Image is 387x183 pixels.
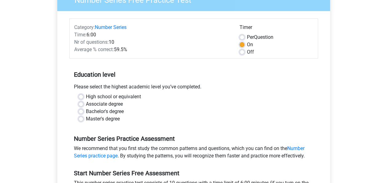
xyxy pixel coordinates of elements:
h5: Education level [74,68,313,81]
div: Timer [240,24,313,34]
label: Master's degree [86,115,120,123]
a: Number Series practice page [74,145,304,159]
label: Off [247,48,254,56]
span: Nr of questions: [74,39,109,45]
div: 10 [70,39,235,46]
div: 6:00 [70,31,235,39]
label: On [247,41,253,48]
div: We recommend that you first study the common patterns and questions, which you can find on the . ... [69,145,318,162]
span: Time: [74,32,87,38]
div: Please select the highest academic level you’ve completed. [69,83,318,93]
h5: Start Number Series Free Assessment [74,169,313,177]
h5: Number Series Practice Assessment [74,135,313,142]
div: 59.5% [70,46,235,53]
a: Number Series [95,24,127,30]
span: Category: [74,24,95,30]
span: Average % correct: [74,47,114,52]
label: Question [247,34,273,41]
label: High school or equivalent [86,93,141,100]
label: Associate degree [86,100,123,108]
span: Per [247,34,254,40]
label: Bachelor's degree [86,108,124,115]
